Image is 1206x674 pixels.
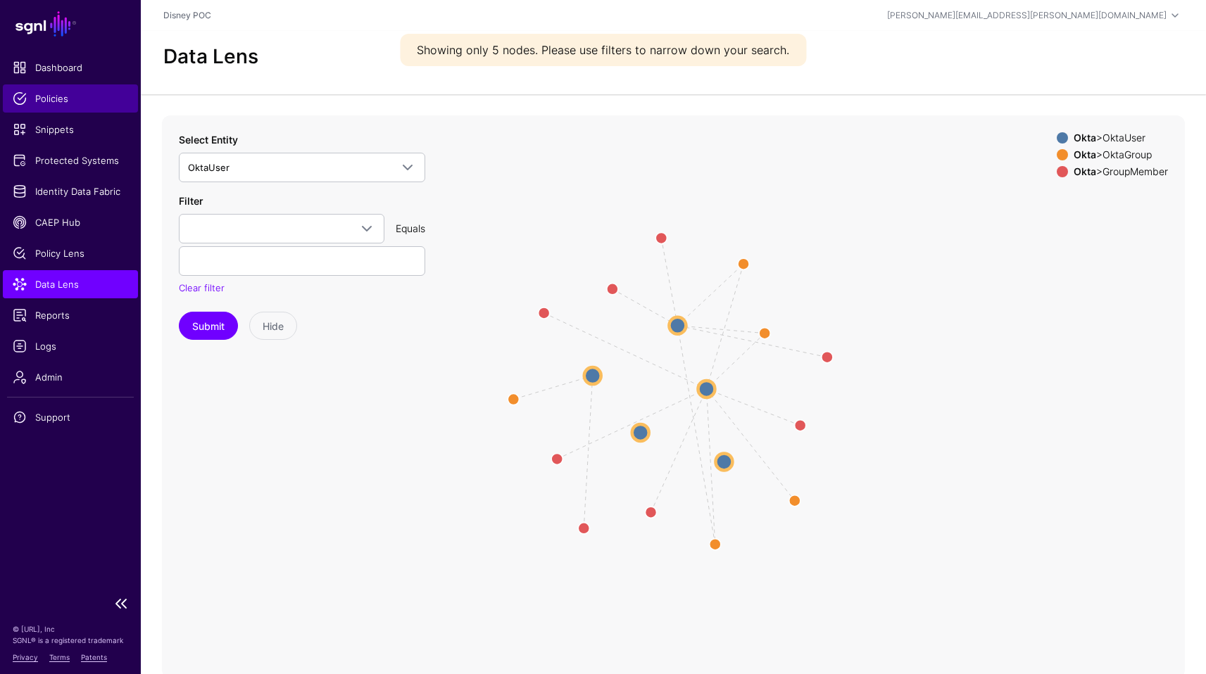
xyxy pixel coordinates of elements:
[3,177,138,205] a: Identity Data Fabric
[400,34,806,66] div: Showing only 5 nodes. Please use filters to narrow down your search.
[13,653,38,661] a: Privacy
[179,312,238,340] button: Submit
[3,332,138,360] a: Logs
[179,282,225,293] a: Clear filter
[163,45,258,69] h2: Data Lens
[81,653,107,661] a: Patents
[13,277,128,291] span: Data Lens
[1071,166,1171,177] div: > GroupMember
[13,635,128,646] p: SGNL® is a registered trademark
[13,370,128,384] span: Admin
[13,339,128,353] span: Logs
[3,53,138,82] a: Dashboard
[179,132,238,147] label: Select Entity
[13,623,128,635] p: © [URL], Inc
[249,312,297,340] button: Hide
[13,246,128,260] span: Policy Lens
[13,184,128,198] span: Identity Data Fabric
[13,153,128,167] span: Protected Systems
[887,9,1167,22] div: [PERSON_NAME][EMAIL_ADDRESS][PERSON_NAME][DOMAIN_NAME]
[163,10,211,20] a: Disney POC
[3,115,138,144] a: Snippets
[13,308,128,322] span: Reports
[3,84,138,113] a: Policies
[3,208,138,236] a: CAEP Hub
[13,410,128,424] span: Support
[3,363,138,391] a: Admin
[8,8,132,39] a: SGNL
[13,122,128,136] span: Snippets
[1074,132,1096,144] strong: Okta
[3,270,138,298] a: Data Lens
[1074,148,1096,160] strong: Okta
[179,193,203,208] label: Filter
[3,301,138,329] a: Reports
[188,162,230,173] span: OktaUser
[3,239,138,267] a: Policy Lens
[13,91,128,106] span: Policies
[1071,132,1171,144] div: > OktaUser
[3,146,138,174] a: Protected Systems
[13,215,128,229] span: CAEP Hub
[390,221,431,236] div: Equals
[49,653,70,661] a: Terms
[13,61,128,75] span: Dashboard
[1074,165,1096,177] strong: Okta
[1071,149,1171,160] div: > OktaGroup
